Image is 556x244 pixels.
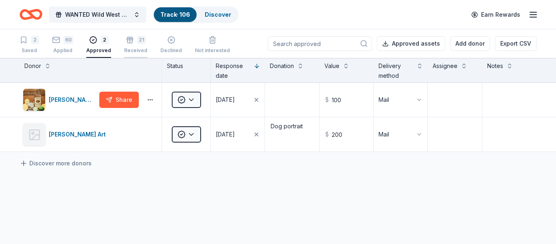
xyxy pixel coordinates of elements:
a: Track· 106 [160,11,190,18]
button: 21Received [124,33,147,58]
button: [DATE] [211,117,265,152]
div: 60 [63,36,73,44]
div: Assignee [433,61,457,71]
button: Not interested [195,33,230,58]
button: Add donor [450,36,490,51]
div: 2 [31,36,39,44]
button: [PERSON_NAME] Art [23,123,155,146]
div: Not interested [195,47,230,54]
div: Donation [270,61,294,71]
div: Declined [160,47,182,54]
div: Applied [52,47,73,54]
a: Home [20,5,42,24]
button: Share [99,92,139,108]
button: [DATE] [211,83,265,117]
span: WANTED Wild West Gala to Support Dog Therapy at [GEOGRAPHIC_DATA] [GEOGRAPHIC_DATA] [65,10,130,20]
button: Track· 106Discover [153,7,239,23]
div: Value [324,61,339,71]
button: 2Approved [86,33,111,58]
button: Export CSV [495,36,536,51]
button: 2Saved [20,33,39,58]
a: Earn Rewards [466,7,525,22]
textarea: Dog portrait [266,118,318,151]
button: Approved assets [377,36,445,51]
button: 60Applied [52,33,73,58]
div: Received [124,47,147,54]
input: Search approved [268,36,372,51]
div: [DATE] [216,95,235,105]
div: 21 [137,36,146,44]
button: Image for Tito's Handmade Vodka[PERSON_NAME]'s Handmade Vodka [23,88,96,111]
div: Notes [487,61,503,71]
div: [DATE] [216,130,235,139]
button: Declined [160,33,182,58]
div: Delivery method [379,61,413,81]
img: Image for Tito's Handmade Vodka [23,89,45,111]
div: 2 [101,36,109,44]
a: Discover [205,11,231,18]
div: Status [162,58,211,82]
a: Discover more donors [20,158,92,168]
button: WANTED Wild West Gala to Support Dog Therapy at [GEOGRAPHIC_DATA] [GEOGRAPHIC_DATA] [49,7,147,23]
div: Donor [24,61,41,71]
div: Approved [86,47,111,54]
div: [PERSON_NAME] Art [49,130,109,139]
div: [PERSON_NAME]'s Handmade Vodka [49,95,96,105]
div: Response date [216,61,250,81]
div: Saved [20,47,39,54]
